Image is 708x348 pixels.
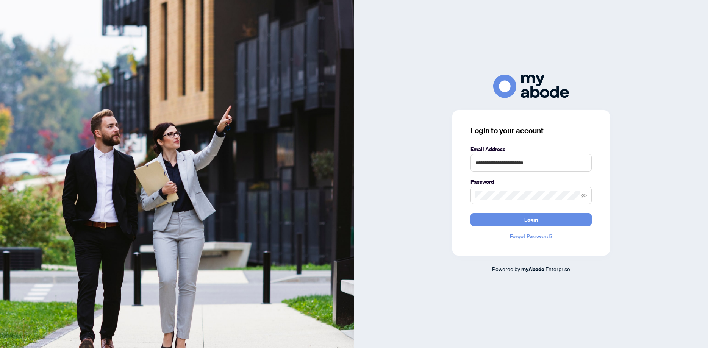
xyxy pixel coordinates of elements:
span: Powered by [492,265,520,272]
span: eye-invisible [581,193,587,198]
label: Password [470,178,592,186]
a: Forgot Password? [470,232,592,240]
a: myAbode [521,265,544,273]
span: Login [524,214,538,226]
span: Enterprise [545,265,570,272]
label: Email Address [470,145,592,153]
h3: Login to your account [470,125,592,136]
button: Login [470,213,592,226]
img: ma-logo [493,75,569,98]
